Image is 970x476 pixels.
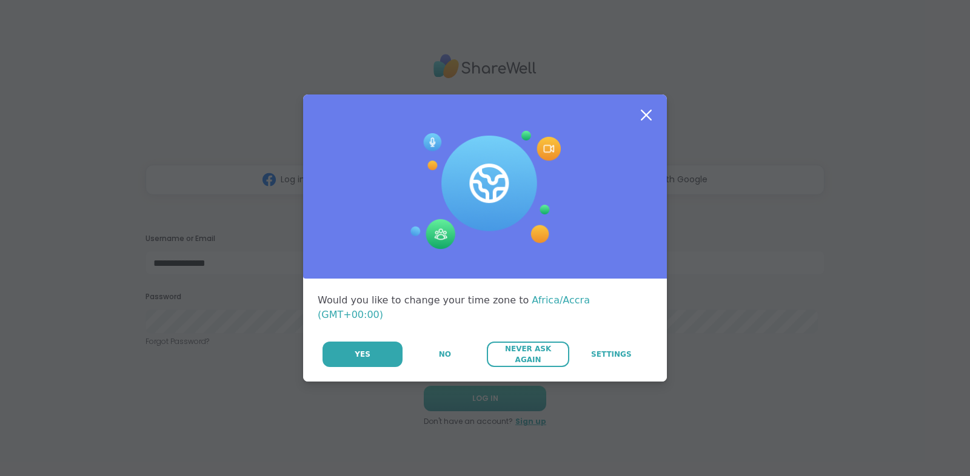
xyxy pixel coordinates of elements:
[570,342,652,367] a: Settings
[409,131,561,250] img: Session Experience
[355,349,370,360] span: Yes
[439,349,451,360] span: No
[318,294,590,320] span: Africa/Accra (GMT+00:00)
[493,343,563,365] span: Never Ask Again
[323,342,403,367] button: Yes
[487,342,569,367] button: Never Ask Again
[318,293,652,322] div: Would you like to change your time zone to
[404,342,486,367] button: No
[591,349,632,360] span: Settings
